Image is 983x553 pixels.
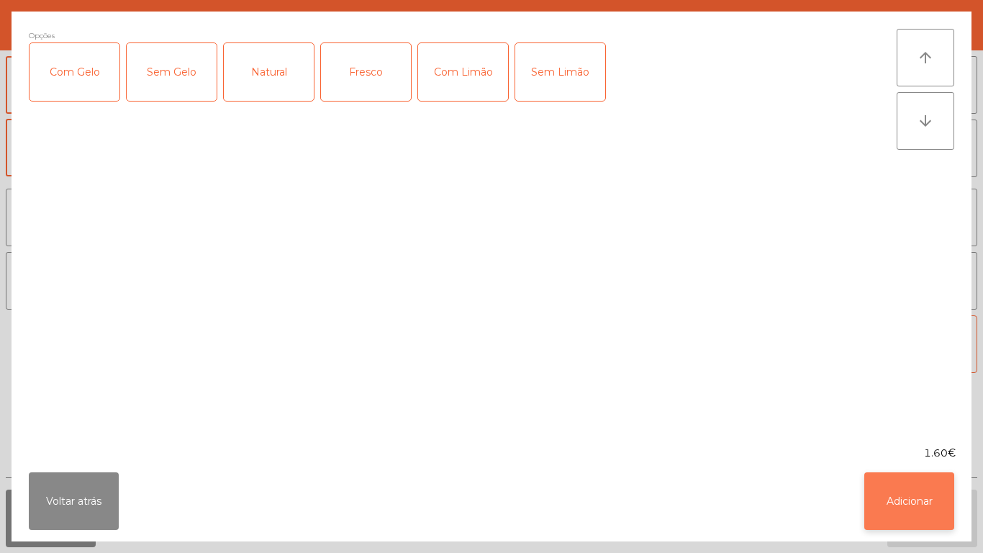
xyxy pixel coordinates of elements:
[418,43,508,101] div: Com Limão
[30,43,119,101] div: Com Gelo
[897,92,954,150] button: arrow_downward
[224,43,314,101] div: Natural
[321,43,411,101] div: Fresco
[12,446,971,461] div: 1.60€
[917,49,934,66] i: arrow_upward
[29,29,55,42] span: Opções
[917,112,934,130] i: arrow_downward
[127,43,217,101] div: Sem Gelo
[29,472,119,530] button: Voltar atrás
[897,29,954,86] button: arrow_upward
[864,472,954,530] button: Adicionar
[515,43,605,101] div: Sem Limão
